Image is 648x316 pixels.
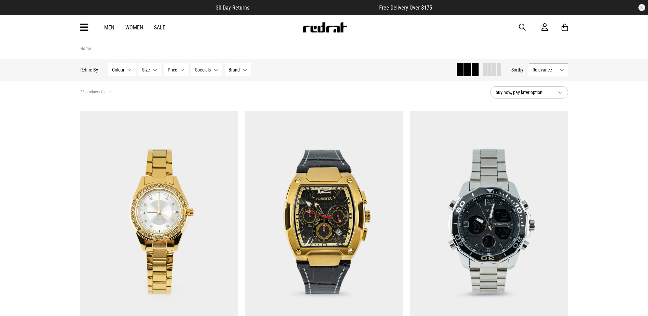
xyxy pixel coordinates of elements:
[490,86,568,98] button: buy now, pay later option
[263,4,366,11] iframe: Customer reviews powered by Trustpilot
[142,67,150,73] span: Size
[195,67,211,73] span: Specials
[154,24,165,31] a: Sale
[379,4,432,11] span: Free Delivery Over $175
[108,63,136,76] button: Colour
[216,4,249,11] span: 30 Day Returns
[229,67,240,73] span: Brand
[104,24,114,31] a: Men
[168,67,177,73] span: Price
[519,67,523,73] span: by
[80,90,111,95] span: 32 products found
[302,22,347,32] img: Redrat logo
[80,46,91,51] a: Home
[138,63,161,76] button: Size
[125,24,143,31] a: Women
[80,67,98,73] p: Refine By
[496,88,552,96] span: buy now, pay later option
[533,67,557,73] span: Relevance
[164,63,189,76] button: Price
[191,63,222,76] button: Specials
[112,67,124,73] span: Colour
[225,63,251,76] button: Brand
[529,63,568,76] button: Relevance
[511,66,523,74] button: Sortby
